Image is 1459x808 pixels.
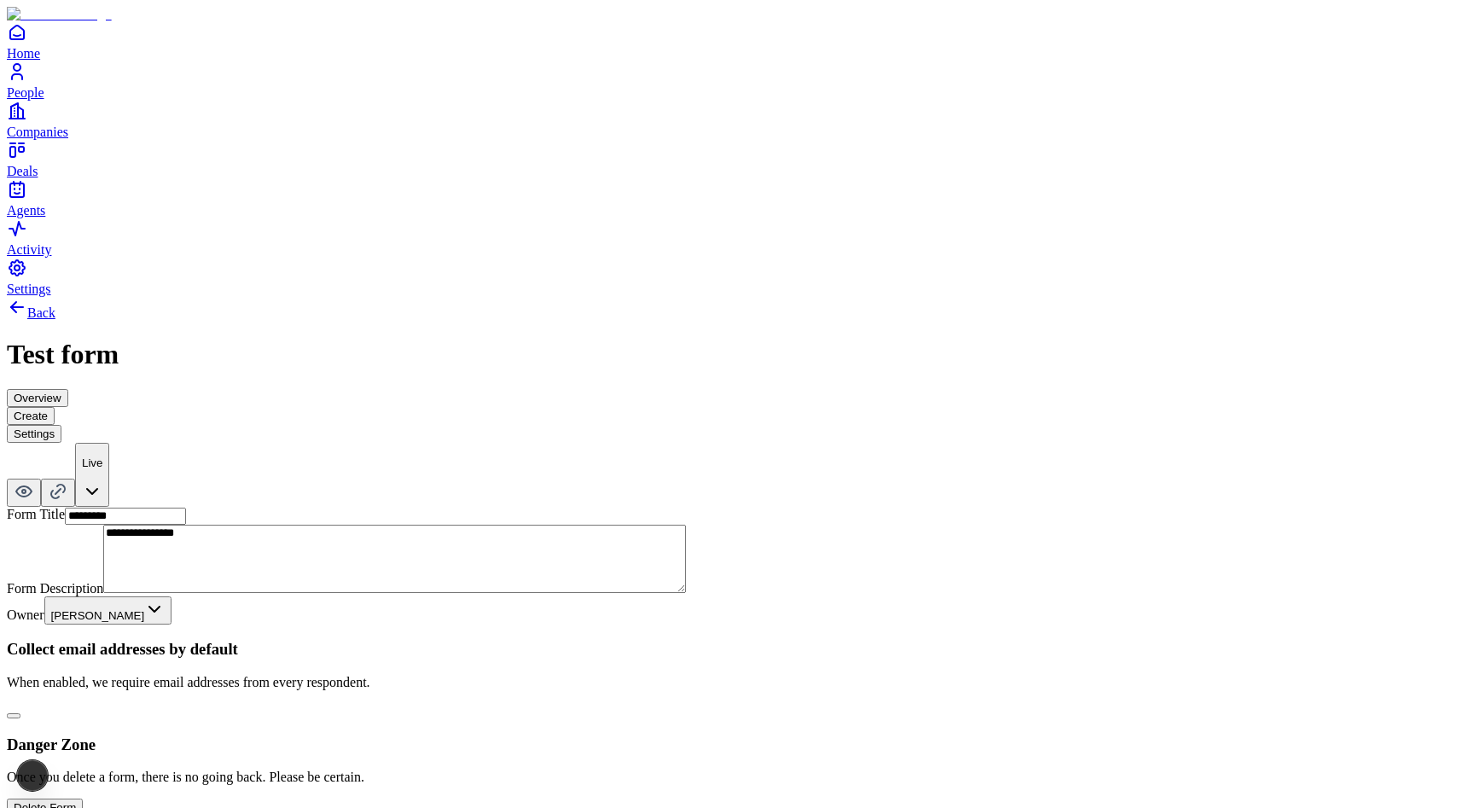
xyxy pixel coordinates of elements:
h3: Danger Zone [7,735,1452,754]
a: Back [7,305,55,320]
span: People [7,85,44,100]
span: Settings [7,282,51,296]
label: Form Title [7,507,65,521]
span: Deals [7,164,38,178]
span: Companies [7,125,68,139]
img: Item Brain Logo [7,7,112,22]
h3: Collect email addresses by default [7,640,1452,659]
label: Owner [7,607,44,622]
button: Overview [7,389,68,407]
p: Once you delete a form, there is no going back. Please be certain. [7,770,1452,785]
a: Deals [7,140,1452,178]
button: Settings [7,425,61,443]
button: Create [7,407,55,425]
a: Companies [7,101,1452,139]
h1: Test form [7,339,1452,370]
span: Home [7,46,40,61]
span: Activity [7,242,51,257]
a: Settings [7,258,1452,296]
p: When enabled, we require email addresses from every respondent. [7,675,1452,690]
a: Home [7,22,1452,61]
a: Agents [7,179,1452,218]
span: Agents [7,203,45,218]
a: Activity [7,218,1452,257]
label: Form Description [7,581,103,596]
a: People [7,61,1452,100]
